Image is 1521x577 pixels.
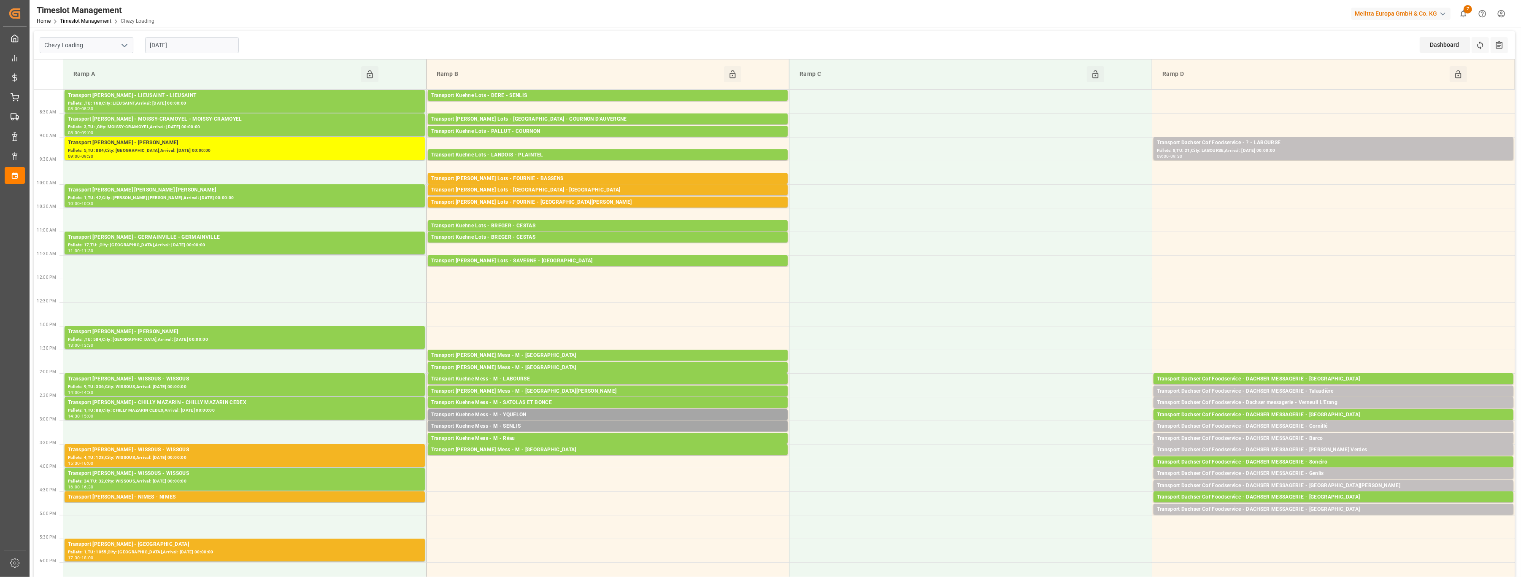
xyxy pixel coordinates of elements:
div: - [80,485,81,489]
div: Transport [PERSON_NAME] Mess - M - [GEOGRAPHIC_DATA] [431,364,784,372]
span: 12:00 PM [37,275,56,280]
div: Transport [PERSON_NAME] Lots - SAVERNE - [GEOGRAPHIC_DATA] [431,257,784,265]
div: Transport [PERSON_NAME] Lots - [GEOGRAPHIC_DATA] - [GEOGRAPHIC_DATA] [431,186,784,194]
div: Transport [PERSON_NAME] Lots - FOURNIE - BASSENS [431,175,784,183]
div: - [80,556,81,560]
div: Pallets: ,TU: 28,City: [GEOGRAPHIC_DATA],Arrival: [DATE] 00:00:00 [431,419,784,426]
div: - [80,107,81,111]
div: Pallets: 1,TU: 64,City: LABOURSE,Arrival: [DATE] 00:00:00 [431,383,784,391]
span: 9:00 AM [40,133,56,138]
div: Pallets: 4,TU: ,City: [GEOGRAPHIC_DATA],Arrival: [DATE] 00:00:00 [431,183,784,190]
div: Transport Dachser Cof Foodservice - Dachser messagerie - Verneuil L'Etang [1157,399,1510,407]
div: 08:30 [81,107,94,111]
div: Transport [PERSON_NAME] - WISSOUS - WISSOUS [68,469,421,478]
div: Pallets: ,TU: 75,City: [GEOGRAPHIC_DATA],Arrival: [DATE] 00:00:00 [1157,514,1510,521]
div: 09:00 [81,131,94,135]
div: - [80,414,81,418]
div: 11:00 [68,249,80,253]
div: 08:30 [68,131,80,135]
div: Pallets: ,TU: 441,City: [GEOGRAPHIC_DATA],Arrival: [DATE] 00:00:00 [68,502,421,509]
div: Transport Dachser Cof Foodservice - DACHSER MESSAGERIE - [PERSON_NAME] Verdes [1157,446,1510,454]
div: Pallets: 1,TU: 214,City: [GEOGRAPHIC_DATA],Arrival: [DATE] 00:00:00 [431,230,784,237]
button: Help Center [1473,4,1492,23]
div: 14:00 [68,391,80,394]
span: 11:30 AM [37,251,56,256]
div: 15:00 [81,414,94,418]
div: Transport [PERSON_NAME] Mess - M - [GEOGRAPHIC_DATA] [431,351,784,360]
div: 09:30 [1170,154,1183,158]
div: Transport Kuehne Mess - M - SENLIS [431,422,784,431]
div: Transport Dachser Cof Foodservice - DACHSER MESSAGERIE - Genlis [1157,469,1510,478]
span: 1:30 PM [40,346,56,351]
span: 4:30 PM [40,488,56,492]
div: Transport Kuehne Lots - PALLUT - COURNON [431,127,784,136]
div: 09:30 [81,154,94,158]
div: Pallets: ,TU: 8,City: [GEOGRAPHIC_DATA],Arrival: [DATE] 00:00:00 [431,372,784,379]
div: 17:30 [68,556,80,560]
div: Timeslot Management [37,4,154,16]
a: Home [37,18,51,24]
span: 3:30 PM [40,440,56,445]
div: Pallets: 3,TU: ,City: MOISSY-CRAMOYEL,Arrival: [DATE] 00:00:00 [68,124,421,131]
div: - [80,391,81,394]
div: 14:30 [81,391,94,394]
div: Pallets: ,TU: 80,City: [GEOGRAPHIC_DATA][PERSON_NAME],Arrival: [DATE] 00:00:00 [1157,490,1510,497]
button: open menu [118,39,130,52]
div: Pallets: 4,TU: 128,City: WISSOUS,Arrival: [DATE] 00:00:00 [68,454,421,461]
div: Pallets: 5,TU: 742,City: [GEOGRAPHIC_DATA],Arrival: [DATE] 00:00:00 [431,159,784,167]
div: Pallets: ,TU: 2,City: [GEOGRAPHIC_DATA],Arrival: [DATE] 00:00:00 [1157,383,1510,391]
div: - [80,249,81,253]
div: 13:30 [81,343,94,347]
div: Pallets: ,TU: 25,City: [GEOGRAPHIC_DATA][PERSON_NAME],Arrival: [DATE] 00:00:00 [431,207,784,214]
div: Pallets: ,TU: 175,City: Verneuil L'Etang,Arrival: [DATE] 00:00:00 [1157,407,1510,414]
div: Transport Kuehne Mess - M - LABOURSE [431,375,784,383]
span: 10:00 AM [37,181,56,185]
div: Pallets: 1,TU: ,City: [GEOGRAPHIC_DATA],Arrival: [DATE] 00:00:00 [431,265,784,272]
div: 09:00 [68,154,80,158]
div: Pallets: ,TU: 160,City: Barco,Arrival: [DATE] 00:00:00 [1157,443,1510,450]
div: Pallets: 4,TU: 617,City: [GEOGRAPHIC_DATA],Arrival: [DATE] 00:00:00 [431,136,784,143]
div: Transport Dachser Cof Foodservice - DACHSER MESSAGERIE - Barco [1157,434,1510,443]
span: 3:00 PM [40,417,56,421]
div: Pallets: ,TU: 76,City: [GEOGRAPHIC_DATA],Arrival: [DATE] 00:00:00 [1157,454,1510,461]
div: Transport [PERSON_NAME] - [GEOGRAPHIC_DATA] [68,540,421,549]
div: Transport Dachser Cof Foodservice - DACHSER MESSAGERIE - [GEOGRAPHIC_DATA] [1157,375,1510,383]
div: Ramp D [1159,66,1450,82]
div: 15:30 [68,461,80,465]
div: Transport Dachser Cof Foodservice - DACHSER MESSAGERIE - Cornillé [1157,422,1510,431]
div: Pallets: 1,TU: 1055,City: [GEOGRAPHIC_DATA],Arrival: [DATE] 00:00:00 [68,549,421,556]
div: Transport Dachser Cof Foodservice - DACHSER MESSAGERIE - [GEOGRAPHIC_DATA] [1157,411,1510,419]
div: Transport [PERSON_NAME] - NIMES - NIMES [68,493,421,502]
div: Transport Kuehne Lots - BREGER - CESTAS [431,233,784,242]
span: 8:30 AM [40,110,56,114]
div: Transport Kuehne Mess - M - SATOLAS ET BONCE [431,399,784,407]
span: 1:00 PM [40,322,56,327]
div: Pallets: ,TU: 70,City: [GEOGRAPHIC_DATA],Arrival: [DATE] 00:00:00 [431,194,784,202]
span: 7 [1464,5,1472,13]
div: 16:00 [81,461,94,465]
input: Type to search/select [40,37,133,53]
div: Pallets: ,TU: 584,City: [GEOGRAPHIC_DATA],Arrival: [DATE] 00:00:00 [68,336,421,343]
div: - [1169,154,1170,158]
span: 10:30 AM [37,204,56,209]
div: Dashboard [1420,37,1470,53]
button: Melitta Europa GmbH & Co. KG [1351,5,1454,22]
span: 2:30 PM [40,393,56,398]
div: Pallets: 17,TU: ,City: [GEOGRAPHIC_DATA],Arrival: [DATE] 00:00:00 [68,242,421,249]
span: 11:00 AM [37,228,56,232]
div: Transport Kuehne Mess - M - YQUELON [431,411,784,419]
div: Pallets: 9,TU: 336,City: WISSOUS,Arrival: [DATE] 00:00:00 [68,383,421,391]
div: Transport [PERSON_NAME] - GERMAINVILLE - GERMAINVILLE [68,233,421,242]
div: Transport [PERSON_NAME] - LIEUSAINT - LIEUSAINT [68,92,421,100]
div: Pallets: ,TU: 240,City: [GEOGRAPHIC_DATA],Arrival: [DATE] 00:00:00 [431,431,784,438]
div: Transport [PERSON_NAME] Mess - M - [GEOGRAPHIC_DATA][PERSON_NAME] [431,387,784,396]
div: Pallets: ,TU: 168,City: LIEUSAINT,Arrival: [DATE] 00:00:00 [68,100,421,107]
div: Pallets: 2,TU: ,City: [GEOGRAPHIC_DATA],Arrival: [DATE] 00:00:00 [1157,396,1510,403]
div: Transport [PERSON_NAME] Lots - [GEOGRAPHIC_DATA] - COURNON D'AUVERGNE [431,115,784,124]
input: DD-MM-YYYY [145,37,239,53]
div: Transport Dachser Cof Foodservice - DACHSER MESSAGERIE - Soneiro [1157,458,1510,466]
div: Pallets: 1,TU: 88,City: CHILLY MAZARIN CEDEX,Arrival: [DATE] 00:00:00 [68,407,421,414]
div: 16:00 [68,485,80,489]
span: 2:00 PM [40,369,56,374]
div: Pallets: 9,TU: 318,City: COURNON D'AUVERGNE,Arrival: [DATE] 00:00:00 [431,124,784,131]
